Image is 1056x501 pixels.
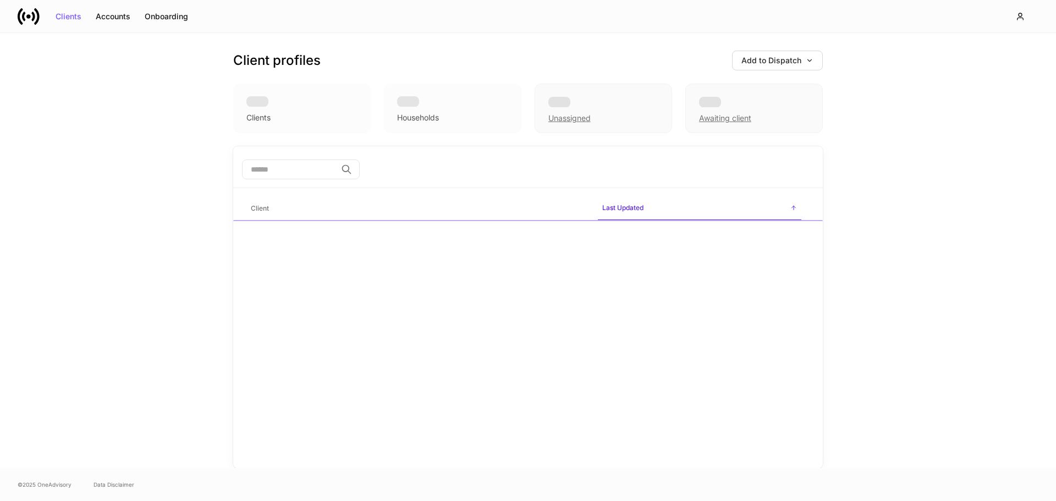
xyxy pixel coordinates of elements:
[732,51,823,70] button: Add to Dispatch
[741,57,813,64] div: Add to Dispatch
[233,52,321,69] h3: Client profiles
[397,112,439,123] div: Households
[89,8,137,25] button: Accounts
[535,84,672,133] div: Unassigned
[137,8,195,25] button: Onboarding
[699,113,751,124] div: Awaiting client
[598,197,801,221] span: Last Updated
[48,8,89,25] button: Clients
[94,480,134,489] a: Data Disclaimer
[548,113,591,124] div: Unassigned
[145,13,188,20] div: Onboarding
[18,480,71,489] span: © 2025 OneAdvisory
[251,203,269,213] h6: Client
[602,202,643,213] h6: Last Updated
[56,13,81,20] div: Clients
[246,112,271,123] div: Clients
[685,84,823,133] div: Awaiting client
[246,197,589,220] span: Client
[96,13,130,20] div: Accounts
